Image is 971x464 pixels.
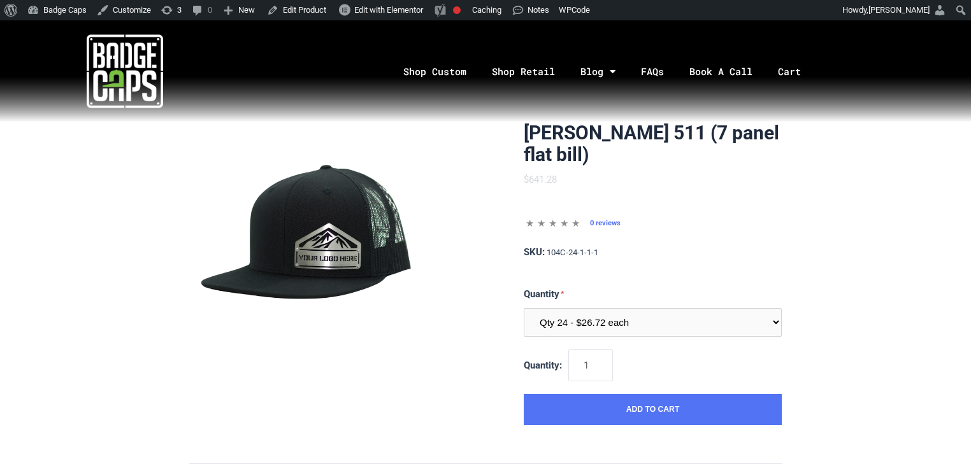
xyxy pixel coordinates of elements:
span: Quantity: [524,360,562,371]
a: FAQs [628,38,677,105]
a: Cart [765,38,830,105]
a: Shop Retail [479,38,568,105]
a: Blog [568,38,628,105]
span: 104C-24-1-1-1 [547,248,598,257]
img: badgecaps white logo with green acccent [87,33,163,109]
span: $641.28 [524,174,557,185]
a: Shop Custom [391,38,479,105]
span: SKU: [524,246,545,258]
h1: [PERSON_NAME] 511 (7 panel flat bill) [524,122,782,165]
label: Quantity [524,286,782,302]
img: BadgeCaps - Richardson 511 [189,122,425,358]
div: Focus keyphrase not set [453,6,461,14]
a: Book A Call [677,38,765,105]
span: Edit with Elementor [354,5,423,15]
button: Add to Cart [524,394,782,426]
nav: Menu [249,38,971,105]
a: 0 reviews [590,219,621,227]
span: [PERSON_NAME] [868,5,930,15]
